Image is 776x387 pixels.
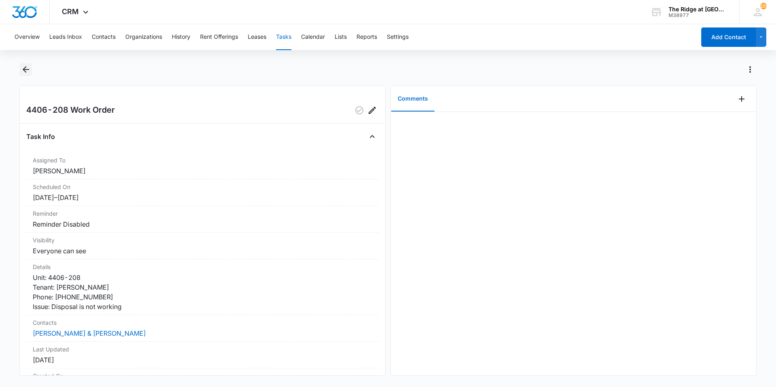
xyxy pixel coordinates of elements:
[387,24,409,50] button: Settings
[33,219,372,229] dd: Reminder Disabled
[26,259,379,315] div: DetailsUnit: 4406-208 Tenant: [PERSON_NAME] Phone: [PHONE_NUMBER] Issue: Disposal is not working
[366,130,379,143] button: Close
[33,156,372,164] dt: Assigned To
[33,263,372,271] dt: Details
[15,24,40,50] button: Overview
[33,236,372,244] dt: Visibility
[125,24,162,50] button: Organizations
[391,86,434,111] button: Comments
[33,345,372,353] dt: Last Updated
[366,104,379,117] button: Edit
[668,6,727,13] div: account name
[26,233,379,259] div: VisibilityEveryone can see
[356,24,377,50] button: Reports
[248,24,266,50] button: Leases
[26,342,379,368] div: Last Updated[DATE]
[49,24,82,50] button: Leads Inbox
[33,372,372,380] dt: Created On
[335,24,347,50] button: Lists
[26,132,55,141] h4: Task Info
[744,63,757,76] button: Actions
[760,3,767,9] div: notifications count
[33,246,372,256] dd: Everyone can see
[26,153,379,179] div: Assigned To[PERSON_NAME]
[33,318,372,327] dt: Contacts
[33,209,372,218] dt: Reminder
[26,315,379,342] div: Contacts[PERSON_NAME] & [PERSON_NAME]
[33,329,146,337] a: [PERSON_NAME] & [PERSON_NAME]
[33,355,372,365] dd: [DATE]
[301,24,325,50] button: Calendar
[19,63,32,76] button: Back
[701,27,756,47] button: Add Contact
[735,93,748,105] button: Add Comment
[200,24,238,50] button: Rent Offerings
[26,206,379,233] div: ReminderReminder Disabled
[760,3,767,9] span: 159
[33,183,372,191] dt: Scheduled On
[33,166,372,176] dd: [PERSON_NAME]
[33,273,372,311] dd: Unit: 4406-208 Tenant: [PERSON_NAME] Phone: [PHONE_NUMBER] Issue: Disposal is not working
[26,104,115,117] h2: 4406-208 Work Order
[33,193,372,202] dd: [DATE] – [DATE]
[92,24,116,50] button: Contacts
[172,24,190,50] button: History
[26,179,379,206] div: Scheduled On[DATE]–[DATE]
[668,13,727,18] div: account id
[276,24,291,50] button: Tasks
[62,7,79,16] span: CRM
